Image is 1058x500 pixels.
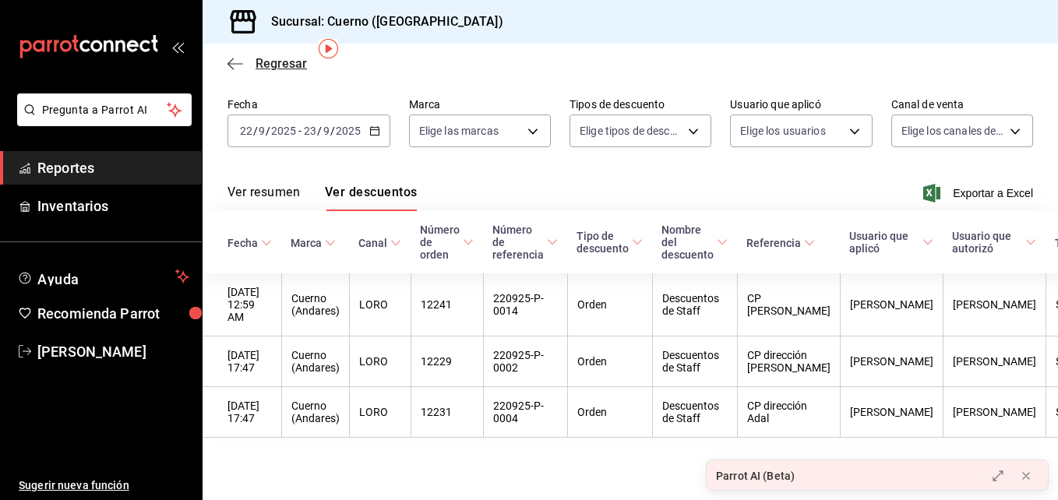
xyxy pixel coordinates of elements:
span: / [266,125,270,137]
th: CP dirección [PERSON_NAME] [737,336,840,387]
th: Cuerno (Andares) [281,336,349,387]
label: Usuario que aplicó [730,99,872,110]
th: Cuerno (Andares) [281,387,349,438]
th: LORO [349,387,411,438]
font: Número de referencia [492,224,544,261]
th: Descuentos de Staff [652,336,737,387]
span: Nombre del descuento [661,224,728,261]
th: 220925-P-0004 [483,387,567,438]
img: Marcador de información sobre herramientas [319,39,338,58]
th: Cuerno (Andares) [281,273,349,336]
span: Elige tipos de descuento [580,123,682,139]
span: Pregunta a Parrot AI [42,102,168,118]
th: [DATE] 17:47 [203,336,281,387]
th: LORO [349,336,411,387]
th: [PERSON_NAME] [943,273,1046,336]
font: Recomienda Parrot [37,305,160,322]
label: Fecha [227,99,390,110]
font: Fecha [227,237,258,249]
font: Exportar a Excel [953,187,1033,199]
font: Nombre del descuento [661,224,714,261]
span: Usuario que aplicó [849,230,933,255]
th: [PERSON_NAME] [840,387,943,438]
span: Canal [358,237,401,249]
label: Marca [409,99,551,110]
span: / [317,125,322,137]
font: Inventarios [37,198,108,214]
button: Exportar a Excel [926,184,1033,202]
input: -- [323,125,330,137]
button: Pregunta a Parrot AI [17,93,192,126]
span: Ayuda [37,267,169,286]
th: [PERSON_NAME] [943,336,1046,387]
h3: Sucursal: Cuerno ([GEOGRAPHIC_DATA]) [259,12,503,31]
font: Marca [291,237,322,249]
input: -- [303,125,317,137]
span: Usuario que autorizó [952,230,1036,255]
input: ---- [335,125,361,137]
span: / [253,125,258,137]
font: Tipo de descuento [577,230,629,255]
font: Número de orden [420,224,460,261]
span: Número de orden [420,224,474,261]
font: Sugerir nueva función [19,479,129,491]
th: [DATE] 12:59 AM [203,273,281,336]
span: Referencia [746,237,815,249]
th: [PERSON_NAME] [840,273,943,336]
span: Elige los canales de venta [901,123,1004,139]
span: Marca [291,237,336,249]
th: 220925-P-0002 [483,336,567,387]
label: Canal de venta [891,99,1033,110]
th: Orden [567,387,652,438]
span: Tipo de descuento [577,230,643,255]
th: 12231 [411,387,483,438]
th: 12229 [411,336,483,387]
input: -- [258,125,266,137]
th: Descuentos de Staff [652,387,737,438]
th: 220925-P-0014 [483,273,567,336]
font: Usuario que aplicó [849,230,919,255]
font: [PERSON_NAME] [37,343,146,360]
th: [PERSON_NAME] [840,336,943,387]
button: Ver descuentos [325,185,417,211]
input: -- [239,125,253,137]
th: 12241 [411,273,483,336]
font: Referencia [746,237,801,249]
a: Pregunta a Parrot AI [11,113,192,129]
div: Parrot AI (Beta) [716,468,795,484]
font: Canal [358,237,387,249]
th: [DATE] 17:47 [203,387,281,438]
th: Orden [567,336,652,387]
input: ---- [270,125,297,137]
span: Fecha [227,237,272,249]
th: Orden [567,273,652,336]
th: LORO [349,273,411,336]
font: Ver resumen [227,185,300,200]
button: open_drawer_menu [171,40,184,53]
span: Elige los usuarios [740,123,825,139]
span: / [330,125,335,137]
th: Descuentos de Staff [652,273,737,336]
font: Reportes [37,160,94,176]
label: Tipos de descuento [570,99,711,110]
span: - [298,125,302,137]
th: CP dirección Adal [737,387,840,438]
th: [PERSON_NAME] [943,387,1046,438]
span: Elige las marcas [419,123,499,139]
button: Regresar [227,56,307,71]
div: Pestañas de navegación [227,185,417,211]
th: CP [PERSON_NAME] [737,273,840,336]
span: Regresar [256,56,307,71]
font: Usuario que autorizó [952,230,1022,255]
span: Número de referencia [492,224,558,261]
